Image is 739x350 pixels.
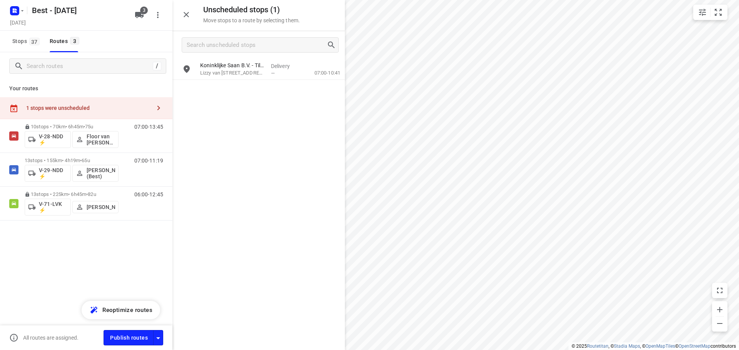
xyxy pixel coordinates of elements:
button: Map settings [695,5,710,20]
p: 07:00-11:19 [134,158,163,164]
button: 3 [132,7,147,23]
h5: Project date [7,18,29,27]
span: • [84,124,85,129]
button: Floor van [PERSON_NAME] (Best) [72,131,119,148]
input: Search unscheduled stops [187,39,327,51]
button: More [150,7,166,23]
span: — [271,70,275,76]
button: [PERSON_NAME] (Best) [72,165,119,182]
button: V-29-NDD ⚡ [25,165,71,182]
button: [PERSON_NAME] [72,201,119,213]
a: OpenStreetMap [679,343,711,349]
p: All routes are assigned. [23,335,79,341]
span: Stops [12,36,42,46]
button: Close [179,7,194,22]
p: 10 stops • 70km • 6h45m [25,124,119,129]
span: 37 [29,38,40,45]
p: Floor van [PERSON_NAME] (Best) [87,133,115,146]
h5: Best - [DATE] [29,4,129,17]
div: Search [327,40,338,50]
span: 82u [88,191,96,197]
div: / [153,62,161,70]
button: Publish routes [104,330,154,345]
li: © 2025 , © , © © contributors [572,343,736,349]
span: • [86,191,88,197]
span: 65u [82,158,90,163]
div: 1 stops were unscheduled [26,105,151,111]
span: Reoptimize routes [102,305,152,315]
button: Fit zoom [711,5,726,20]
h5: Unscheduled stops ( 1 ) [203,5,300,14]
input: Search routes [27,60,153,72]
p: Move stops to a route by selecting them. [203,17,300,23]
a: OpenMapTiles [645,343,675,349]
p: [PERSON_NAME] (Best) [87,167,115,179]
button: V-28-NDD ⚡ [25,131,71,148]
div: grid [172,59,345,349]
span: 3 [140,7,148,14]
p: Your routes [9,85,163,93]
span: • [80,158,82,163]
a: Stadia Maps [614,343,640,349]
p: 06:00-12:45 [134,191,163,197]
p: Delivery [271,62,299,70]
p: 07:00-13:45 [134,124,163,130]
div: small contained button group [693,5,727,20]
p: [PERSON_NAME] [87,204,115,210]
span: Publish routes [110,333,148,343]
a: Routetitan [587,343,609,349]
div: Routes [50,36,82,46]
p: V-28-NDD ⚡ [39,133,67,146]
button: V-71-LVK ⚡ [25,199,71,216]
p: 07:00-10:41 [302,69,340,77]
span: 75u [85,124,93,129]
p: 13 stops • 155km • 4h19m [25,158,119,163]
p: V-29-NDD ⚡ [39,167,67,179]
button: Reoptimize routes [82,301,160,319]
span: 3 [70,37,79,45]
div: Driver app settings [154,333,163,342]
p: V-71-LVK ⚡ [39,201,67,213]
p: Koninklijke Saan B.V. - Tilburg([PERSON_NAME]) [200,61,265,69]
p: 13 stops • 225km • 6h45m [25,191,119,197]
p: Lizzy van Dorpweg 2, Tilburg [200,69,265,77]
